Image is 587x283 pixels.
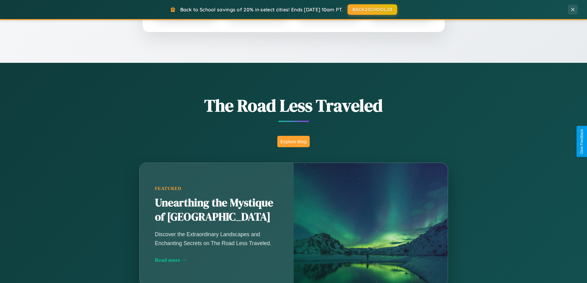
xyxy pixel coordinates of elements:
[155,196,278,224] h2: Unearthing the Mystique of [GEOGRAPHIC_DATA]
[277,136,310,147] button: Explore Blog
[580,129,584,154] div: Give Feedback
[155,186,278,191] div: Featured
[155,257,278,263] div: Read more →
[348,4,397,15] button: BACK2SCHOOL20
[155,230,278,247] p: Discover the Extraordinary Landscapes and Enchanting Secrets on The Road Less Traveled.
[109,94,479,117] h1: The Road Less Traveled
[180,6,343,13] span: Back to School savings of 20% in select cities! Ends [DATE] 10am PT.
